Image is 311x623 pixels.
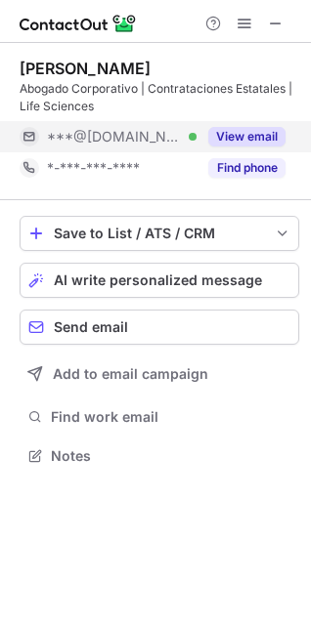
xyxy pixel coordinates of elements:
[208,158,286,178] button: Reveal Button
[20,12,137,35] img: ContactOut v5.3.10
[20,310,299,345] button: Send email
[47,128,182,145] span: ***@[DOMAIN_NAME]
[20,216,299,251] button: save-profile-one-click
[20,403,299,431] button: Find work email
[208,127,286,146] button: Reveal Button
[51,408,291,426] span: Find work email
[51,447,291,465] span: Notes
[20,356,299,392] button: Add to email campaign
[20,263,299,298] button: AI write personalized message
[53,366,208,382] span: Add to email campaign
[20,80,299,115] div: Abogado Corporativo | Contrataciones Estatales | Life Sciences
[54,226,265,241] div: Save to List / ATS / CRM
[54,272,262,288] span: AI write personalized message
[54,319,128,335] span: Send email
[20,442,299,470] button: Notes
[20,59,151,78] div: [PERSON_NAME]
